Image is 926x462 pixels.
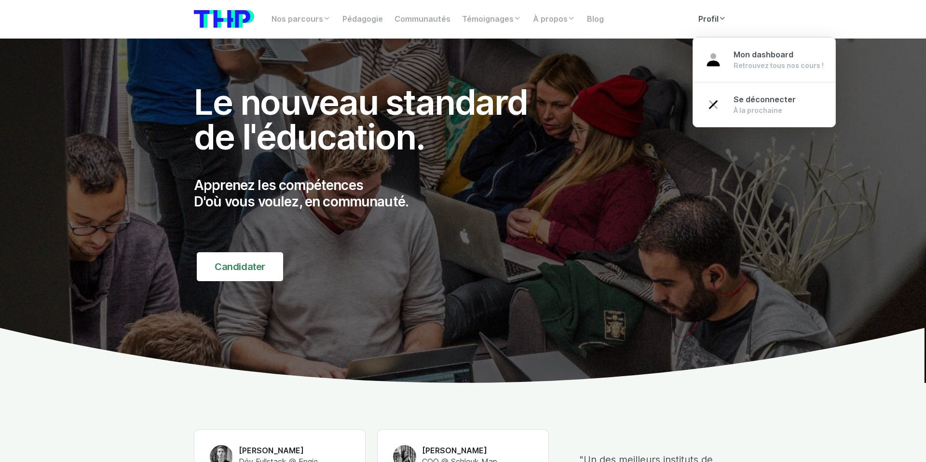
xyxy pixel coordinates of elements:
[239,446,318,456] h6: [PERSON_NAME]
[705,51,722,68] img: user-39a31b0fda3f6d0d9998f93cd6357590.svg
[581,10,610,29] a: Blog
[705,96,722,113] img: close-bfa29482b68dc59ac4d1754714631d55.svg
[456,10,527,29] a: Témoignages
[194,85,549,154] h1: Le nouveau standard de l'éducation.
[194,10,254,28] img: logo
[422,446,497,456] h6: [PERSON_NAME]
[734,106,796,115] div: À la prochaine
[197,252,283,281] a: Candidater
[693,82,835,127] a: Se déconnecter À la prochaine
[734,95,796,104] span: Se déconnecter
[337,10,389,29] a: Pédagogie
[389,10,456,29] a: Communautés
[194,177,549,210] p: Apprenez les compétences D'où vous voulez, en communauté.
[527,10,581,29] a: À propos
[734,61,824,70] div: Retrouvez tous nos cours !
[734,50,793,59] span: Mon dashboard
[693,37,835,82] a: Mon dashboard Retrouvez tous nos cours !
[266,10,337,29] a: Nos parcours
[693,10,732,29] a: Profil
